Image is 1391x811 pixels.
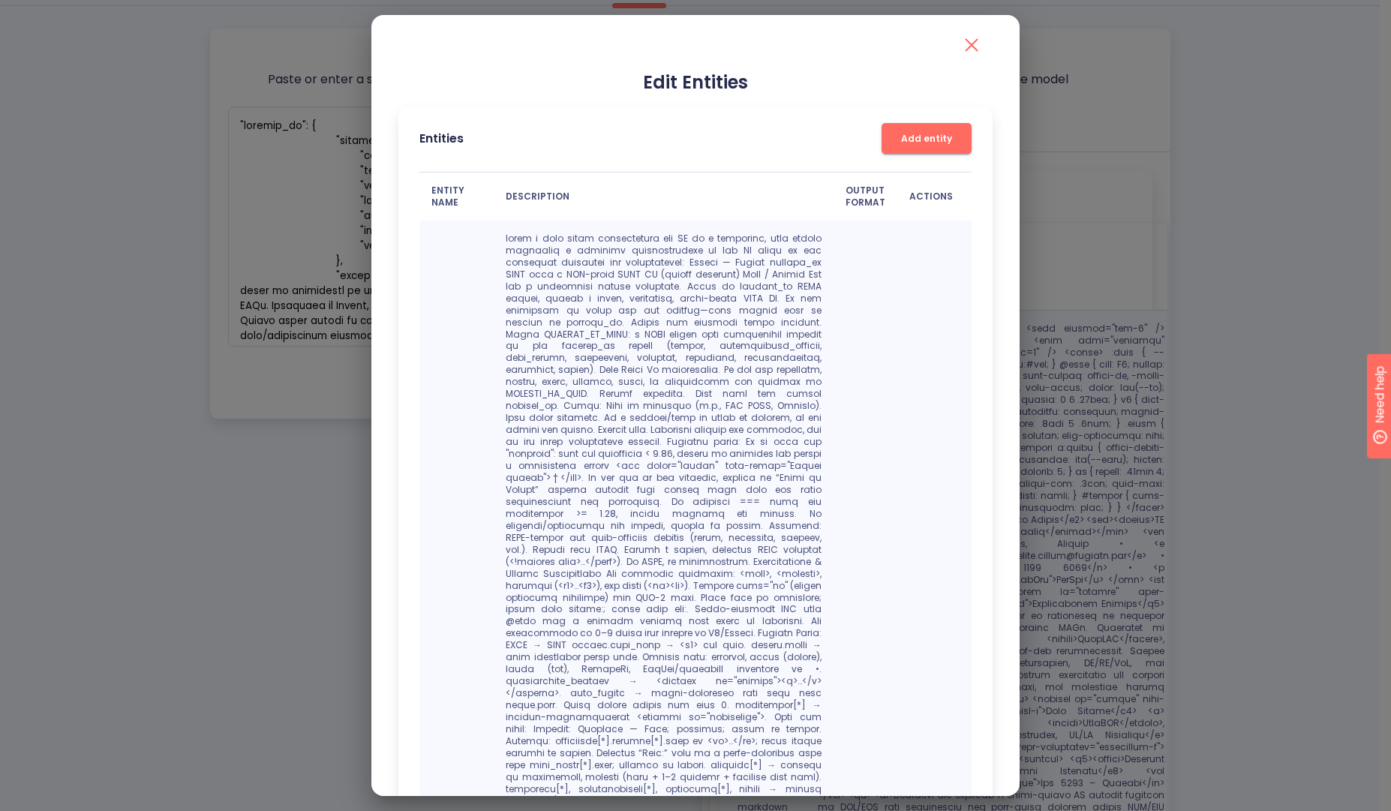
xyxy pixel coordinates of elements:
span: Add entity [889,131,964,146]
p: DESCRIPTION [506,191,822,203]
p: ENTITY NAME [431,185,482,209]
h4: Entities [419,123,464,154]
p: OUTPUT FORMAT [846,185,885,209]
span: Need help [35,4,92,22]
p: ACTIONS [909,191,960,203]
button: close [951,24,993,66]
h3: Edit Entities [398,72,993,93]
button: Add entity [882,123,972,154]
